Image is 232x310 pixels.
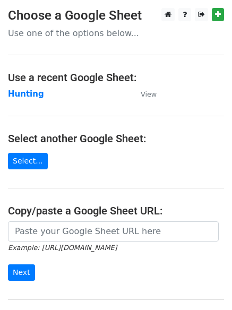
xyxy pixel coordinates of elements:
[8,244,117,252] small: Example: [URL][DOMAIN_NAME]
[8,264,35,281] input: Next
[8,204,224,217] h4: Copy/paste a Google Sheet URL:
[8,153,48,169] a: Select...
[141,90,157,98] small: View
[8,221,219,242] input: Paste your Google Sheet URL here
[8,132,224,145] h4: Select another Google Sheet:
[8,71,224,84] h4: Use a recent Google Sheet:
[8,8,224,23] h3: Choose a Google Sheet
[8,28,224,39] p: Use one of the options below...
[8,89,44,99] a: Hunting
[130,89,157,99] a: View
